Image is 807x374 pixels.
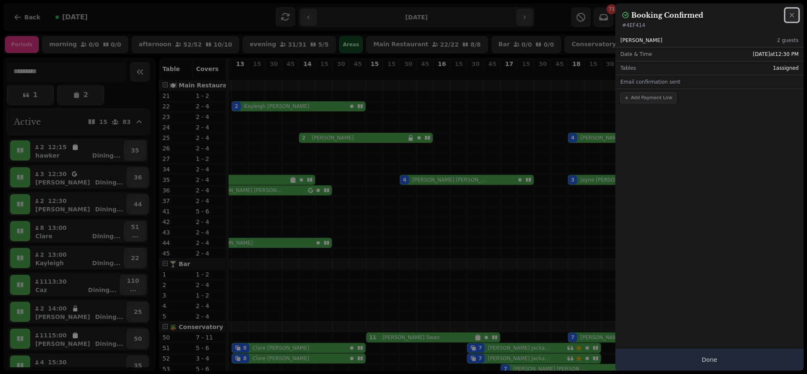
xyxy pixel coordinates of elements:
button: Done [615,349,804,371]
span: [PERSON_NAME] [620,37,662,44]
p: # 4EF414 [622,22,797,29]
div: Email confirmation sent [615,75,804,89]
span: 2 guests [777,37,799,44]
span: Date & Time [620,51,652,58]
span: Tables [620,65,636,71]
button: Add Payment Link [620,92,676,103]
span: 1 assigned [773,65,799,71]
span: [DATE] at 12:30 PM [753,51,799,58]
h2: Booking Confirmed [631,10,703,20]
